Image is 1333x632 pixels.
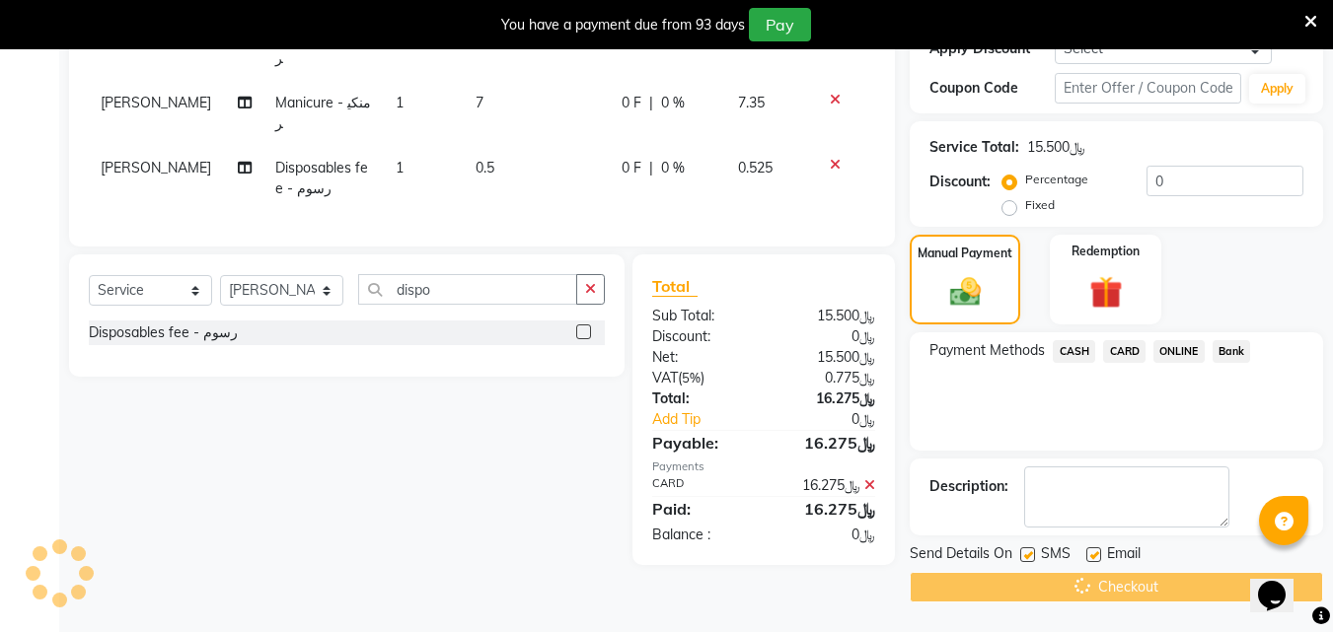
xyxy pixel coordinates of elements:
div: Balance : [637,525,764,545]
label: Fixed [1025,196,1055,214]
input: Search or Scan [358,274,577,305]
span: Total [652,276,698,297]
div: Description: [929,476,1008,497]
span: SMS [1041,543,1071,568]
span: 0 % [661,93,685,113]
div: Sub Total: [637,306,764,326]
div: ﷼0 [764,326,890,347]
span: Email [1107,543,1141,568]
span: Send Details On [910,543,1012,568]
div: ﷼16.275 [764,497,890,521]
span: [PERSON_NAME] [101,159,211,176]
label: Redemption [1072,243,1140,260]
span: Disposables fee - رسوم [275,159,368,197]
span: 1 [396,159,404,176]
div: ﷼16.275 [764,388,890,409]
span: Payment Methods [929,340,1045,361]
span: CASH [1053,340,1095,363]
div: Discount: [637,326,764,347]
span: 1 [396,94,404,111]
span: [PERSON_NAME] [101,94,211,111]
span: | [649,158,653,178]
input: Enter Offer / Coupon Code [1055,73,1241,104]
div: CARD [637,475,764,496]
button: Pay [749,8,811,41]
div: Service Total: [929,137,1019,158]
span: 0 % [661,158,685,178]
div: ﷼16.275 [764,475,890,496]
div: Coupon Code [929,78,1054,99]
div: ﷼0.775 [764,368,890,388]
div: Total: [637,388,764,409]
span: Manicure - منكير [275,94,371,132]
span: 0.5 [476,159,494,176]
img: _gift.svg [1079,272,1133,313]
div: Discount: [929,172,991,192]
span: 0 F [622,93,641,113]
span: 5% [682,370,701,386]
div: Payments [652,458,875,475]
div: ﷼16.275 [764,431,890,455]
span: VAT [652,369,678,386]
span: 0 F [622,158,641,178]
div: Net: [637,347,764,368]
button: Apply [1249,74,1305,104]
span: | [649,93,653,113]
div: ﷼0 [785,409,891,430]
div: Disposables fee - رسوم [89,322,238,343]
div: ﷼15.500 [764,306,890,326]
a: Add Tip [637,409,784,430]
span: 7 [476,94,483,111]
div: ﷼15.500 [764,347,890,368]
iframe: chat widget [1250,553,1313,612]
img: _cash.svg [940,274,991,310]
div: ( ) [637,368,764,388]
label: Manual Payment [918,245,1012,262]
div: Paid: [637,497,764,521]
span: 7.35 [738,94,765,111]
label: Percentage [1025,171,1088,188]
div: You have a payment due from 93 days [501,15,745,35]
div: ﷼0 [764,525,890,545]
span: CARD [1103,340,1146,363]
div: Payable: [637,431,764,455]
span: 0.525 [738,159,773,176]
div: ﷼15.500 [1027,137,1085,158]
span: Bank [1213,340,1251,363]
span: ONLINE [1153,340,1205,363]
